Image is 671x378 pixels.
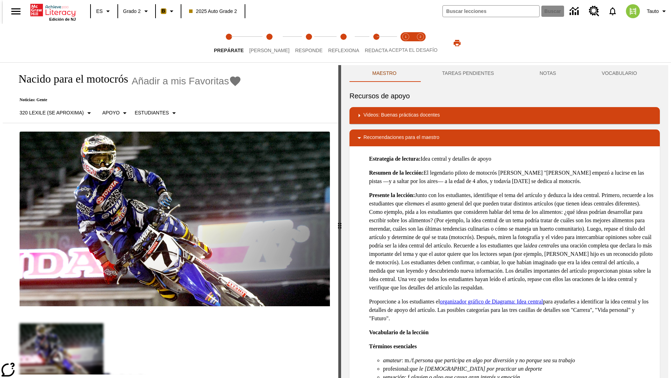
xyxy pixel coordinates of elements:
a: organizador gráfico de Diagrama: Idea central [440,299,543,304]
button: Acepta el desafío contesta step 2 of 2 [410,24,431,62]
button: NOTAS [517,65,579,82]
p: Recomendaciones para el maestro [363,134,439,142]
button: Perfil/Configuración [644,5,671,17]
span: B [162,7,165,15]
img: avatar image [626,4,640,18]
em: amateur [383,357,402,363]
p: El legendario piloto de motocrós [PERSON_NAME] "[PERSON_NAME] empezó a lucirse en las pistas —y a... [369,169,654,185]
span: Redacta [365,48,388,53]
div: Recomendaciones para el maestro [349,129,660,146]
span: Edición de NJ [49,17,76,21]
button: Imprimir [446,37,468,49]
button: Reflexiona step 4 of 5 [323,24,365,62]
span: [PERSON_NAME] [249,48,289,53]
a: Centro de recursos, Se abrirá en una pestaña nueva. [585,2,604,21]
a: Notificaciones [604,2,622,20]
div: reading [3,65,338,374]
span: ACEPTA EL DESAFÍO [389,47,438,53]
div: Portada [30,2,76,21]
div: Pulsa la tecla de intro o la barra espaciadora y luego presiona las flechas de derecha e izquierd... [338,65,341,378]
p: Apoyo [102,109,120,117]
p: 320 Lexile (Se aproxima) [20,109,84,117]
button: Lenguaje: ES, Selecciona un idioma [93,5,115,17]
span: ES [96,8,103,15]
text: 1 [405,35,406,38]
span: Tauto [647,8,659,15]
span: Grado 2 [123,8,141,15]
p: Estudiantes [135,109,169,117]
button: Redacta step 5 of 5 [359,24,394,62]
div: Videos: Buenas prácticas docentes [349,107,660,124]
div: Instructional Panel Tabs [349,65,660,82]
em: tema [409,201,420,206]
p: Junto con los estudiantes, identifique el tema del artículo y deduzca la idea central. Primero, r... [369,191,654,292]
text: 2 [419,35,421,38]
strong: Resumen de la lección: [369,170,424,176]
button: Responde step 3 of 5 [289,24,328,62]
strong: Estrategia de lectura: [369,156,421,162]
li: : m./f. [383,356,654,365]
em: idea central [528,243,555,248]
strong: Presente la lección: [369,192,415,198]
button: Maestro [349,65,419,82]
button: Boost El color de la clase es anaranjado claro. Cambiar el color de la clase. [158,5,179,17]
button: Prepárate step 1 of 5 [208,24,249,62]
span: Añadir a mis Favoritas [132,76,229,87]
p: Proporcione a los estudiantes el para ayudarles a identificar la idea central y los detalles de a... [369,297,654,323]
span: 2025 Auto Grade 2 [189,8,237,15]
img: El corredor de motocrós James Stewart vuela por los aires en su motocicleta de montaña [20,132,330,307]
p: Noticias: Gente [11,97,241,103]
div: activity [341,65,668,378]
button: Grado: Grado 2, Elige un grado [120,5,153,17]
button: Escoja un nuevo avatar [622,2,644,20]
button: Seleccionar estudiante [132,107,181,119]
button: Añadir a mis Favoritas - Nacido para el motocrós [132,75,242,87]
button: Lee step 2 of 5 [244,24,295,62]
strong: Términos esenciales [369,343,417,349]
h6: Recursos de apoyo [349,90,660,101]
li: profesional: [383,365,654,373]
h1: Nacido para el motocrós [11,72,128,85]
button: Tipo de apoyo, Apoyo [100,107,132,119]
p: Videos: Buenas prácticas docentes [363,111,440,120]
em: persona que participa en algo por diversión y no porque sea su trabajo [415,357,575,363]
span: Responde [295,48,323,53]
input: Buscar campo [443,6,539,17]
strong: Vocabulario de la lección [369,329,429,335]
button: VOCABULARIO [579,65,660,82]
button: Seleccione Lexile, 320 Lexile (Se aproxima) [17,107,96,119]
em: que le [DEMOGRAPHIC_DATA] por practicar un deporte [410,366,542,372]
a: Centro de información [565,2,585,21]
p: Idea central y detalles de apoyo [369,155,654,163]
button: TAREAS PENDIENTES [419,65,517,82]
button: Acepta el desafío lee step 1 of 2 [396,24,416,62]
button: Abrir el menú lateral [6,1,26,22]
span: Prepárate [214,48,244,53]
span: Reflexiona [328,48,359,53]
